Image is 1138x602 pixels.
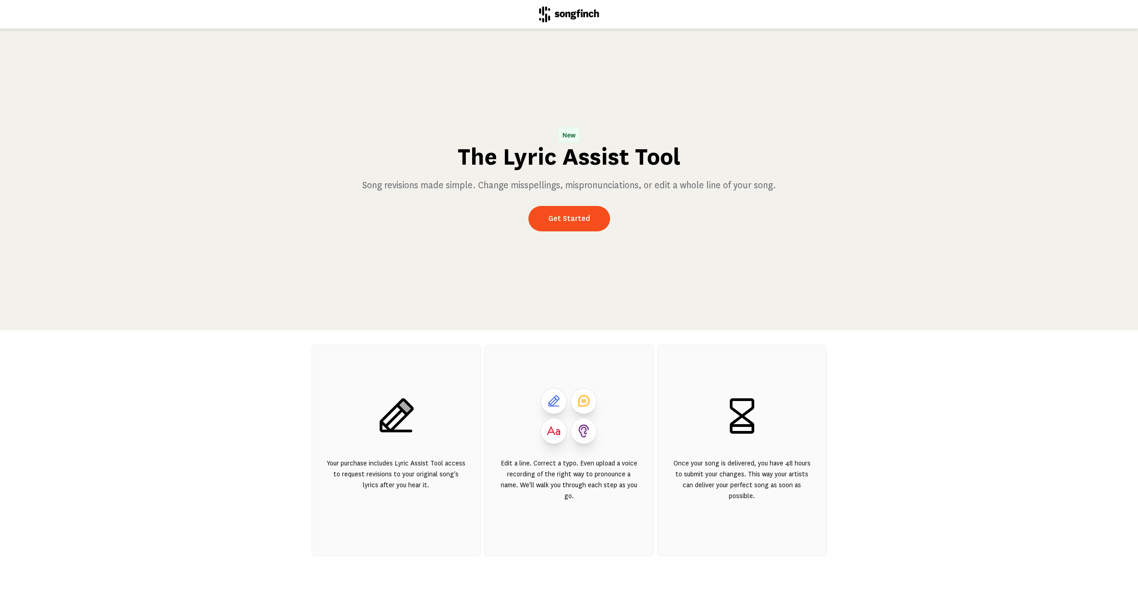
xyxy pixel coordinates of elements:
h1: The Lyric Assist Tool [458,142,681,171]
span: New [559,128,579,142]
div: Edit a line. Correct a typo. Even upload a voice recording of the right way to pronounce a name. ... [499,458,639,512]
div: Your purchase includes Lyric Assist Tool access to request revisions to your original song's lyri... [327,458,466,512]
h3: Song revisions made simple. Change misspellings, mispronunciations, or edit a whole line of your ... [362,179,776,191]
div: Once your song is delivered, you have 48 hours to submit your changes. This way your artists can ... [672,458,811,512]
a: Get Started [528,206,610,231]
